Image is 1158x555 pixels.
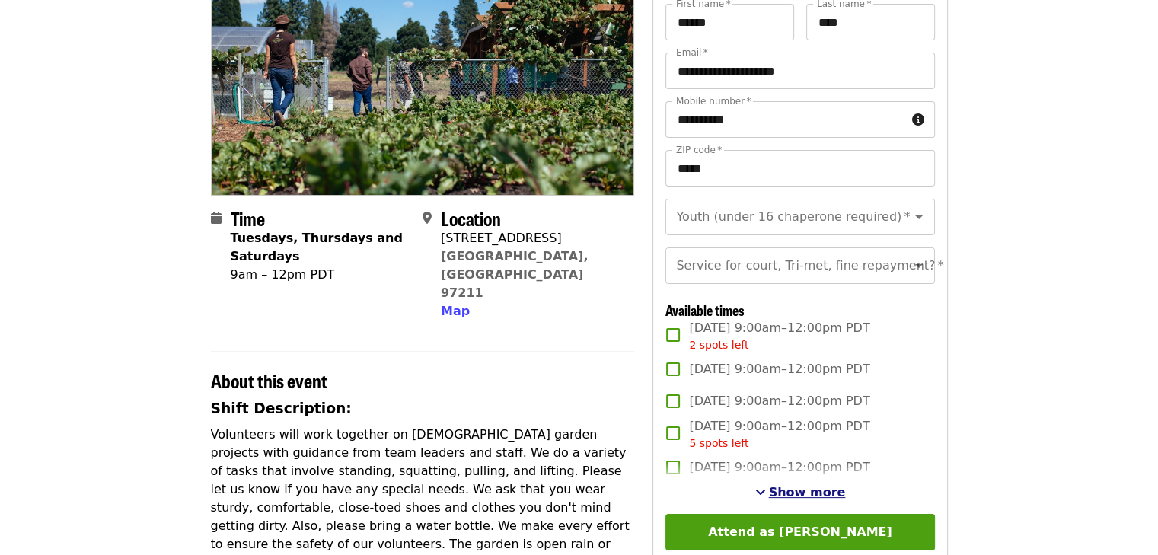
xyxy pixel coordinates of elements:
span: Available times [665,300,745,320]
span: 2 spots left [689,339,748,351]
button: Open [908,255,930,276]
strong: Tuesdays, Thursdays and Saturdays [231,231,403,263]
div: [STREET_ADDRESS] [441,229,622,247]
i: circle-info icon [912,113,924,127]
i: calendar icon [211,211,222,225]
span: [DATE] 9:00am–12:00pm PDT [689,458,869,477]
input: Last name [806,4,935,40]
div: 9am – 12pm PDT [231,266,410,284]
span: [DATE] 9:00am–12:00pm PDT [689,417,869,451]
span: Location [441,205,501,231]
label: ZIP code [676,145,722,155]
input: Mobile number [665,101,905,138]
button: Open [908,206,930,228]
i: map-marker-alt icon [423,211,432,225]
span: Show more [769,485,846,499]
span: 5 spots left [689,437,748,449]
span: [DATE] 9:00am–12:00pm PDT [689,360,869,378]
label: Email [676,48,708,57]
strong: Shift Description: [211,400,352,416]
input: ZIP code [665,150,934,187]
span: About this event [211,367,327,394]
span: Map [441,304,470,318]
span: Time [231,205,265,231]
input: First name [665,4,794,40]
input: Email [665,53,934,89]
button: See more timeslots [755,483,846,502]
span: [DATE] 9:00am–12:00pm PDT [689,319,869,353]
a: [GEOGRAPHIC_DATA], [GEOGRAPHIC_DATA] 97211 [441,249,589,300]
label: Mobile number [676,97,751,106]
span: [DATE] 9:00am–12:00pm PDT [689,392,869,410]
button: Attend as [PERSON_NAME] [665,514,934,550]
button: Map [441,302,470,321]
